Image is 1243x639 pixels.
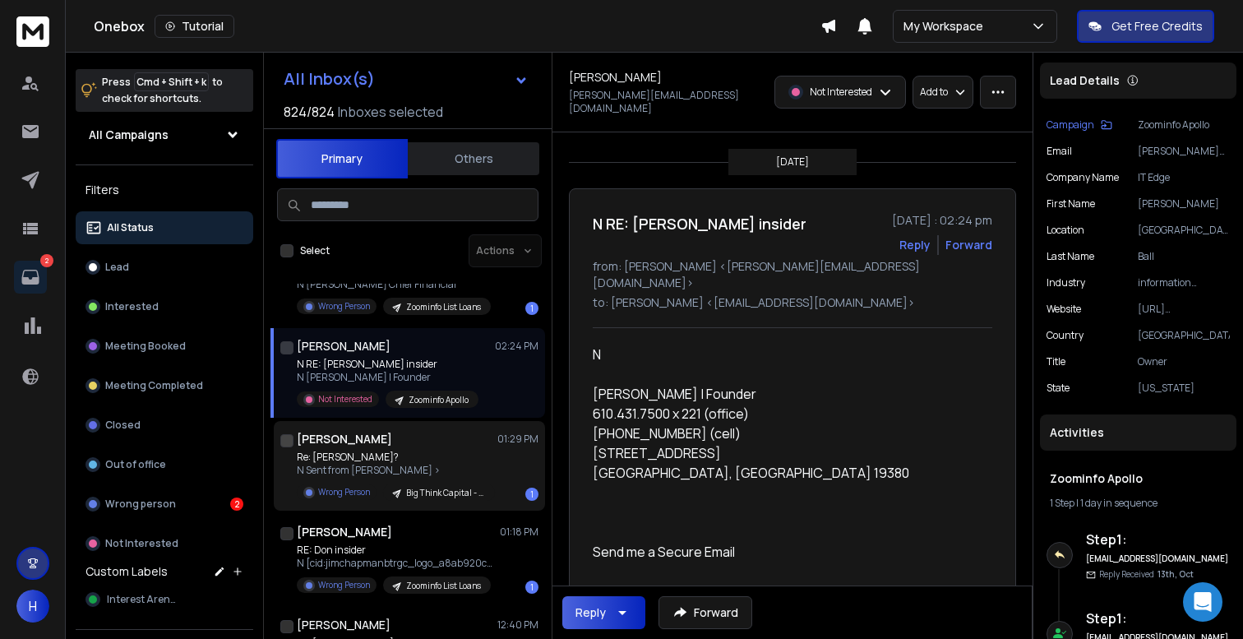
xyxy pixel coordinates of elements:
[270,63,542,95] button: All Inbox(s)
[297,524,392,540] h1: [PERSON_NAME]
[1138,329,1230,342] p: [GEOGRAPHIC_DATA]
[1138,303,1230,316] p: [URL][DOMAIN_NAME]
[14,261,47,294] a: 2
[406,301,481,313] p: Zoominfo List Loans
[76,178,253,201] h3: Filters
[76,211,253,244] button: All Status
[105,261,129,274] p: Lead
[525,302,538,315] div: 1
[1158,568,1194,580] span: 13th, Oct
[1047,197,1095,211] p: First Name
[920,86,948,99] p: Add to
[76,488,253,521] button: Wrong person2
[134,72,209,91] span: Cmd + Shift + k
[1080,496,1158,510] span: 1 day in sequence
[284,71,375,87] h1: All Inbox(s)
[297,338,390,354] h1: [PERSON_NAME]
[406,580,481,592] p: Zoominfo List Loans
[155,15,234,38] button: Tutorial
[1050,496,1074,510] span: 1 Step
[562,596,645,629] button: Reply
[297,371,478,384] p: N [PERSON_NAME] | Founder
[89,127,169,143] h1: All Campaigns
[105,419,141,432] p: Closed
[408,141,539,177] button: Others
[230,498,243,511] div: 2
[593,258,992,291] p: from: [PERSON_NAME] <[PERSON_NAME][EMAIL_ADDRESS][DOMAIN_NAME]>
[525,581,538,594] div: 1
[297,617,390,633] h1: [PERSON_NAME]
[525,488,538,501] div: 1
[76,583,253,616] button: Interest Arena
[102,74,223,107] p: Press to check for shortcuts.
[899,237,931,253] button: Reply
[1086,530,1230,549] h6: Step 1 :
[658,596,752,629] button: Forward
[105,537,178,550] p: Not Interested
[1047,118,1094,132] p: Campaign
[1040,414,1236,451] div: Activities
[297,557,494,570] p: N [cid:jimchapmanbtrgc_logo_a8ab920c-460c-468a-b01c-3b093f10c24c.png] [cid:pngtreelinkedinsocialm...
[318,579,370,591] p: Wrong Person
[1047,171,1119,184] p: Company Name
[1111,18,1203,35] p: Get Free Credits
[776,155,809,169] p: [DATE]
[105,340,186,353] p: Meeting Booked
[1086,609,1230,628] h6: Step 1 :
[107,221,154,234] p: All Status
[1138,250,1230,263] p: Ball
[1047,355,1065,368] p: title
[497,433,538,446] p: 01:29 PM
[76,527,253,560] button: Not Interested
[94,15,820,38] div: Onebox
[1047,329,1084,342] p: Country
[409,394,469,406] p: Zoominfo Apollo
[76,409,253,442] button: Closed
[297,544,494,557] p: RE: Don insider
[318,300,370,313] p: Wrong Person
[40,254,53,267] p: 2
[85,563,168,580] h3: Custom Labels
[1138,197,1230,211] p: [PERSON_NAME]
[945,237,992,253] div: Forward
[16,590,49,623] button: H
[569,69,662,86] h1: [PERSON_NAME]
[1138,145,1230,158] p: [PERSON_NAME][EMAIL_ADDRESS][DOMAIN_NAME]
[1047,118,1112,132] button: Campaign
[1183,582,1222,622] div: Open Intercom Messenger
[892,212,992,229] p: [DATE] : 02:24 pm
[1138,171,1230,184] p: IT Edge
[297,451,494,464] p: Re: [PERSON_NAME]?
[297,464,494,477] p: N Sent from [PERSON_NAME] >
[1047,224,1084,237] p: location
[76,448,253,481] button: Out of office
[297,278,491,291] p: N [PERSON_NAME] Chief Financial
[105,458,166,471] p: Out of office
[318,486,370,498] p: Wrong Person
[107,593,177,606] span: Interest Arena
[1047,276,1085,289] p: industry
[1047,303,1081,316] p: website
[1077,10,1214,43] button: Get Free Credits
[1047,382,1070,395] p: State
[810,86,872,99] p: Not Interested
[76,330,253,363] button: Meeting Booked
[276,139,408,178] button: Primary
[1047,145,1072,158] p: Email
[500,526,538,539] p: 01:18 PM
[1099,568,1194,581] p: Reply Received
[1138,355,1230,368] p: Owner
[105,498,176,511] p: Wrong person
[105,379,203,392] p: Meeting Completed
[1047,250,1094,263] p: Last Name
[1138,382,1230,395] p: [US_STATE]
[903,18,990,35] p: My Workspace
[1138,276,1230,289] p: information technology & services
[593,212,806,235] h1: N RE: [PERSON_NAME] insider
[76,118,253,151] button: All Campaigns
[76,369,253,402] button: Meeting Completed
[76,290,253,323] button: Interested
